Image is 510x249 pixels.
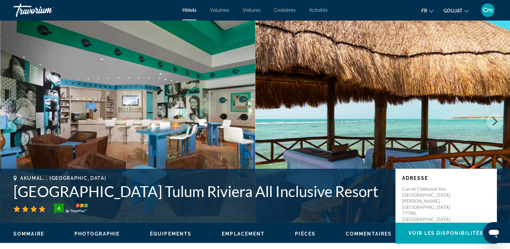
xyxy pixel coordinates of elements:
span: Photographie [74,231,120,237]
a: Activités [309,7,328,13]
button: Emplacement [222,231,265,237]
p: Carret Chetumal Km [GEOGRAPHIC_DATA][PERSON_NAME], [GEOGRAPHIC_DATA] 77780, [GEOGRAPHIC_DATA] [402,186,456,222]
a: Travorium [13,1,81,19]
button: Photographie [74,231,120,237]
button: Commentaires [346,231,392,237]
img: trustyou-badge-hor.svg [54,203,88,214]
button: Pièces [295,231,316,237]
button: Équipements [150,231,191,237]
span: Fr [421,8,427,13]
span: Pièces [295,231,316,237]
h1: [GEOGRAPHIC_DATA] Tulum Riviera All Inclusive Resort [13,183,389,200]
span: GOUJAT [444,8,462,13]
button: Image précédente [7,113,24,130]
span: Cm [483,7,493,13]
a: Voitures [243,7,261,13]
button: Changer de devise [444,6,469,16]
span: Équipements [150,231,191,237]
span: Commentaires [346,231,392,237]
button: Changer la langue [421,6,433,16]
button: Menu utilisateur [479,3,497,17]
a: Croisières [274,7,296,13]
button: Voir les disponibilités [395,223,497,244]
a: Volumes [210,7,229,13]
iframe: Bouton de lancement de la fenêtre de messagerie [483,222,505,244]
span: Akumal, , [GEOGRAPHIC_DATA] [20,175,106,181]
div: 4 [52,204,65,212]
span: Sommaire [13,231,44,237]
p: Adresse [402,175,490,181]
span: Emplacement [222,231,265,237]
span: Voir les disponibilités [409,230,483,236]
a: Hôtels [182,7,197,13]
button: Sommaire [13,231,44,237]
button: Image suivante [486,113,503,130]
